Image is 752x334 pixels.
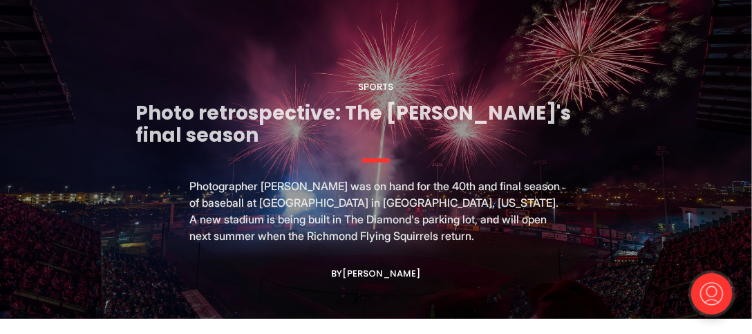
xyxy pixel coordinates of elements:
[332,268,421,279] div: By
[189,178,563,244] p: Photographer [PERSON_NAME] was on hand for the 40th and final season of baseball at [GEOGRAPHIC_D...
[135,100,571,149] a: Photo retrospective: The [PERSON_NAME]'s final season
[679,266,752,334] iframe: portal-trigger
[343,267,421,280] a: [PERSON_NAME]
[359,80,394,93] a: Sports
